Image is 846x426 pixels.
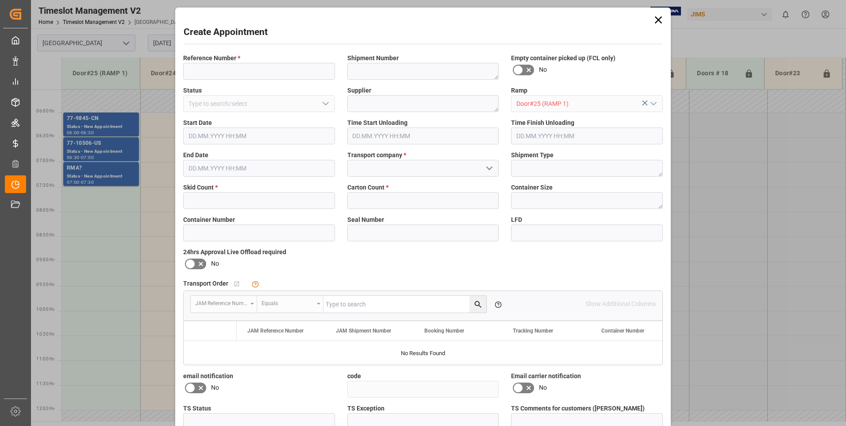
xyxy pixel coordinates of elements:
span: Start Date [183,118,212,128]
span: Status [183,86,202,95]
span: No [539,383,547,392]
span: Shipment Number [347,54,399,63]
input: Type to search/select [183,95,335,112]
input: DD.MM.YYYY HH:MM [183,128,335,144]
span: Shipment Type [511,151,554,160]
span: Container Number [183,215,235,225]
div: JAM Reference Number [195,297,247,307]
button: search button [469,296,486,313]
span: TS Status [183,404,211,413]
span: email notification [183,372,233,381]
span: JAM Shipment Number [336,328,391,334]
input: DD.MM.YYYY HH:MM [511,128,663,144]
span: No [211,259,219,268]
button: open menu [318,97,331,111]
button: open menu [646,97,659,111]
span: Container Size [511,183,553,192]
span: Ramp [511,86,527,95]
button: open menu [482,162,496,175]
span: Empty container picked up (FCL only) [511,54,615,63]
span: End Date [183,151,208,160]
span: Carton Count [347,183,388,192]
span: Tracking Number [513,328,553,334]
input: Type to search/select [511,95,663,112]
span: No [539,65,547,74]
span: No [211,383,219,392]
button: open menu [191,296,257,313]
span: TS Comments for customers ([PERSON_NAME]) [511,404,645,413]
span: Booking Number [424,328,464,334]
span: Reference Number [183,54,240,63]
span: Email carrier notification [511,372,581,381]
h2: Create Appointment [184,25,268,39]
span: Skid Count [183,183,218,192]
span: TS Exception [347,404,385,413]
span: code [347,372,361,381]
span: JAM Reference Number [247,328,304,334]
button: open menu [257,296,323,313]
input: DD.MM.YYYY HH:MM [347,128,499,144]
span: Supplier [347,86,371,95]
span: Time Start Unloading [347,118,408,128]
div: Equals [261,297,314,307]
span: 24hrs Approval Live Offload required [183,248,286,257]
span: Transport Order [183,279,228,288]
input: DD.MM.YYYY HH:MM [183,160,335,177]
span: Container Number [601,328,644,334]
span: Time Finish Unloading [511,118,574,128]
span: Transport company [347,151,406,160]
span: Seal Number [347,215,384,225]
span: LFD [511,215,522,225]
input: Type to search [323,296,486,313]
